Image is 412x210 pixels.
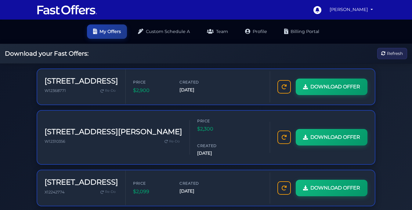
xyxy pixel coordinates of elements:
[197,143,234,149] span: Created
[162,138,182,146] a: Re-Do
[197,118,234,124] span: Price
[296,180,367,196] a: DOWNLOAD OFFER
[45,190,64,194] span: X12242774
[45,178,118,187] h3: [STREET_ADDRESS]
[197,150,234,157] span: [DATE]
[179,79,216,85] span: Created
[310,184,360,192] span: DOWNLOAD OFFER
[98,188,118,196] a: Re-Do
[179,87,216,94] span: [DATE]
[45,77,118,86] h3: [STREET_ADDRESS]
[296,79,367,95] a: DOWNLOAD OFFER
[201,24,234,39] a: Team
[132,24,196,39] a: Custom Schedule A
[133,188,170,196] span: $2,099
[296,129,367,146] a: DOWNLOAD OFFER
[87,24,127,39] a: My Offers
[133,79,170,85] span: Price
[105,189,116,195] span: Re-Do
[45,127,182,136] h3: [STREET_ADDRESS][PERSON_NAME]
[278,24,325,39] a: Billing Portal
[133,180,170,186] span: Price
[179,188,216,195] span: [DATE]
[105,88,116,94] span: Re-Do
[45,139,65,144] span: W12310356
[179,180,216,186] span: Created
[5,50,89,57] h2: Download your Fast Offers:
[239,24,273,39] a: Profile
[169,139,180,144] span: Re-Do
[310,83,360,91] span: DOWNLOAD OFFER
[197,125,234,133] span: $2,300
[310,133,360,141] span: DOWNLOAD OFFER
[377,48,407,59] button: Refresh
[45,88,66,93] span: W12368771
[133,87,170,94] span: $2,900
[98,87,118,95] a: Re-Do
[387,50,403,57] span: Refresh
[327,4,375,16] a: [PERSON_NAME]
